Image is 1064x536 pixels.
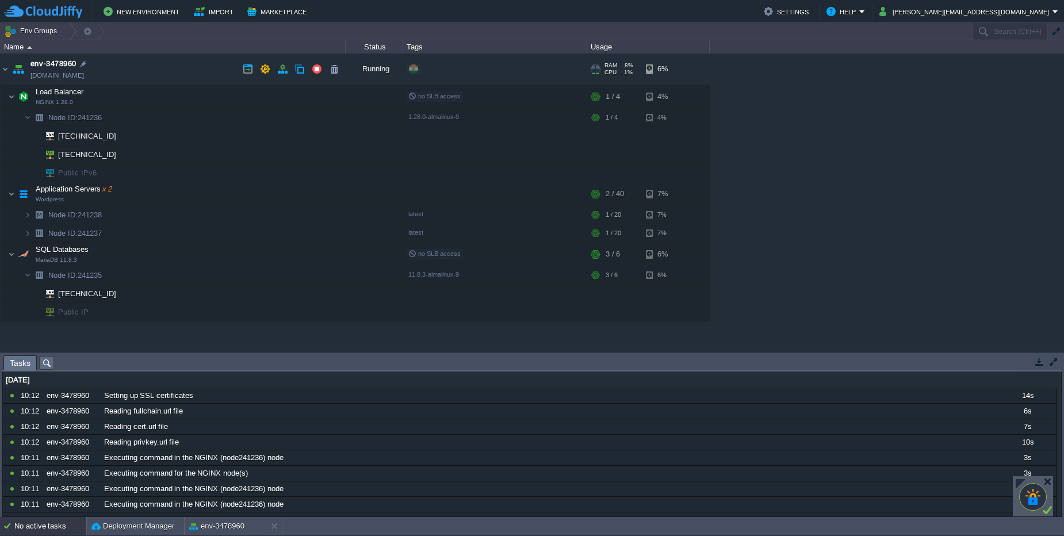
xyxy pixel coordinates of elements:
img: AMDAwAAAACH5BAEAAAAALAAAAAABAAEAAAICRAEAOw== [38,164,54,182]
img: AMDAwAAAACH5BAEAAAAALAAAAAABAAEAAAICRAEAOw== [31,164,38,182]
div: 6s [999,404,1055,419]
div: 10:11 [21,497,43,512]
div: 14s [999,388,1055,403]
div: 3s [999,466,1055,481]
div: 7s [999,419,1055,434]
a: Public IP [57,308,90,316]
span: 241238 [47,210,104,220]
div: 10:12 [21,435,43,450]
div: 10:11 [21,512,43,527]
div: 4% [646,109,683,127]
img: AMDAwAAAACH5BAEAAAAALAAAAAABAAEAAAICRAEAOw== [16,85,32,108]
div: 7% [646,182,683,205]
div: 1 / 4 [606,85,620,108]
iframe: chat widget [1016,490,1052,524]
button: Settings [764,5,812,18]
span: Public IP [57,303,90,321]
div: env-3478960 [44,512,100,527]
span: Node ID: [48,113,78,122]
span: no SLB access [408,93,461,99]
span: Executing command in the NGINX (node241236) node [104,515,284,525]
span: SQL Databases [35,244,90,254]
span: Reading privkey.url file [104,437,179,447]
div: 10:12 [21,419,43,434]
img: AMDAwAAAACH5BAEAAAAALAAAAAABAAEAAAICRAEAOw== [31,109,47,127]
a: Node ID:241235 [47,270,104,280]
div: 1 / 20 [606,206,621,224]
div: Name [1,40,345,53]
img: AMDAwAAAACH5BAEAAAAALAAAAAABAAEAAAICRAEAOw== [16,182,32,205]
img: AMDAwAAAACH5BAEAAAAALAAAAAABAAEAAAICRAEAOw== [38,146,54,163]
img: CloudJiffy [4,5,82,19]
img: AMDAwAAAACH5BAEAAAAALAAAAAABAAEAAAICRAEAOw== [31,266,47,284]
span: RAM [604,62,617,69]
div: 2 / 40 [606,182,624,205]
div: env-3478960 [44,435,100,450]
span: Tasks [10,356,30,370]
div: 3 / 6 [606,243,620,266]
span: MariaDB 11.8.3 [36,256,77,263]
button: New Environment [104,5,183,18]
a: Node ID:241236 [47,113,104,122]
div: 4% [646,85,683,108]
div: 7% [646,206,683,224]
a: env-3478960 [30,58,76,70]
img: AMDAwAAAACH5BAEAAAAALAAAAAABAAEAAAICRAEAOw== [31,127,38,145]
span: latest [408,210,423,217]
button: Import [194,5,237,18]
span: 241237 [47,228,104,238]
div: 10:11 [21,481,43,496]
button: Marketplace [247,5,310,18]
span: CPU [604,69,617,76]
a: [DOMAIN_NAME] [30,70,84,81]
span: Node ID: [48,210,78,219]
span: [TECHNICAL_ID] [57,146,118,163]
a: [TECHNICAL_ID] [57,132,118,140]
img: AMDAwAAAACH5BAEAAAAALAAAAAABAAEAAAICRAEAOw== [8,85,15,108]
img: AMDAwAAAACH5BAEAAAAALAAAAAABAAEAAAICRAEAOw== [8,243,15,266]
span: [TECHNICAL_ID] [57,127,118,145]
div: 1 / 20 [606,224,621,242]
a: [TECHNICAL_ID] [57,289,118,298]
div: 2s [999,497,1055,512]
div: Tags [404,40,587,53]
div: env-3478960 [44,466,100,481]
img: AMDAwAAAACH5BAEAAAAALAAAAAABAAEAAAICRAEAOw== [27,46,32,49]
a: SQL DatabasesMariaDB 11.8.3 [35,245,90,254]
button: [PERSON_NAME][EMAIL_ADDRESS][DOMAIN_NAME] [879,5,1052,18]
div: env-3478960 [44,388,100,403]
img: AMDAwAAAACH5BAEAAAAALAAAAAABAAEAAAICRAEAOw== [38,303,54,321]
a: Application Serversx 2Wordpress [35,185,113,193]
a: Node ID:241237 [47,228,104,238]
div: 6% [646,266,683,284]
span: 1% [621,69,633,76]
span: Application Servers [35,184,113,194]
div: env-3478960 [44,497,100,512]
button: env-3478960 [189,520,244,532]
img: AMDAwAAAACH5BAEAAAAALAAAAAABAAEAAAICRAEAOw== [31,206,47,224]
span: Reading fullchain.url file [104,406,183,416]
span: Executing command for the NGINX node(s) [104,468,248,478]
span: 241235 [47,270,104,280]
span: Executing command in the NGINX (node241236) node [104,484,284,494]
img: AMDAwAAAACH5BAEAAAAALAAAAAABAAEAAAICRAEAOw== [31,224,47,242]
div: Running [346,53,403,85]
span: Node ID: [48,229,78,238]
div: 3s [999,450,1055,465]
div: [DATE] [3,373,1056,388]
button: Deployment Manager [91,520,174,532]
button: Help [826,5,859,18]
a: Public IPv6 [57,169,98,177]
div: Usage [588,40,709,53]
img: AMDAwAAAACH5BAEAAAAALAAAAAABAAEAAAICRAEAOw== [31,146,38,163]
div: No active tasks [14,517,86,535]
span: Executing command in the NGINX (node241236) node [104,453,284,463]
span: 8% [622,62,633,69]
img: AMDAwAAAACH5BAEAAAAALAAAAAABAAEAAAICRAEAOw== [24,224,31,242]
a: Load BalancerNGINX 1.28.0 [35,87,85,96]
img: AMDAwAAAACH5BAEAAAAALAAAAAABAAEAAAICRAEAOw== [31,285,38,303]
span: Node ID: [48,271,78,280]
a: Node ID:241238 [47,210,104,220]
span: 1.28.0-almalinux-9 [408,113,459,120]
